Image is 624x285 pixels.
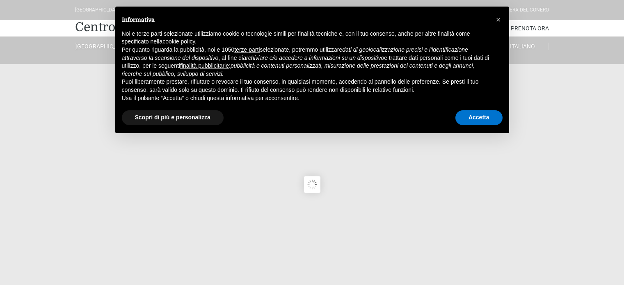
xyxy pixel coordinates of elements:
[496,15,501,24] span: ×
[122,46,468,61] em: dati di geolocalizzazione precisi e l’identificazione attraverso la scansione del dispositivo
[510,43,535,50] span: Italiano
[122,46,489,78] p: Per quanto riguarda la pubblicità, noi e 1050 selezionate, potremmo utilizzare , al fine di e tra...
[122,16,489,23] h2: Informativa
[75,6,122,14] div: [GEOGRAPHIC_DATA]
[75,43,128,50] a: [GEOGRAPHIC_DATA]
[234,46,260,54] button: terze parti
[122,78,489,94] p: Puoi liberamente prestare, rifiutare o revocare il tuo consenso, in qualsiasi momento, accedendo ...
[501,6,549,14] div: Riviera Del Conero
[511,20,549,36] a: Prenota Ora
[243,55,384,61] em: archiviare e/o accedere a informazioni su un dispositivo
[496,43,549,50] a: Italiano
[122,30,489,46] p: Noi e terze parti selezionate utilizziamo cookie o tecnologie simili per finalità tecniche e, con...
[492,13,505,26] button: Chiudi questa informativa
[122,62,475,77] em: pubblicità e contenuti personalizzati, misurazione delle prestazioni dei contenuti e degli annunc...
[180,62,229,70] button: finalità pubblicitarie
[122,94,489,103] p: Usa il pulsante “Accetta” o chiudi questa informativa per acconsentire.
[455,110,503,125] button: Accetta
[162,38,195,45] a: cookie policy
[122,110,224,125] button: Scopri di più e personalizza
[75,19,233,35] a: Centro Vacanze De Angelis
